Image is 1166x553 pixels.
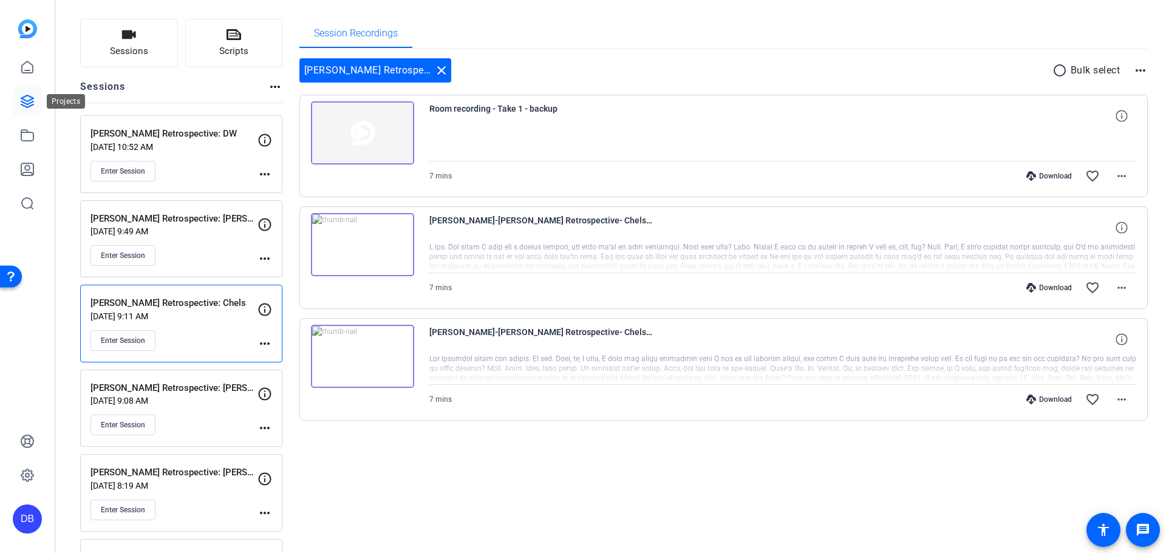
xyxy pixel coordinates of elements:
[90,245,155,266] button: Enter Session
[90,161,155,182] button: Enter Session
[429,213,654,242] span: [PERSON_NAME]-[PERSON_NAME] Retrospective- Chels-1755783294086-webcam
[90,311,257,321] p: [DATE] 9:11 AM
[1085,280,1100,295] mat-icon: favorite_border
[90,381,257,395] p: [PERSON_NAME] Retrospective: [PERSON_NAME]
[1114,280,1129,295] mat-icon: more_horiz
[311,213,414,276] img: thumb-nail
[90,396,257,405] p: [DATE] 9:08 AM
[1085,169,1100,183] mat-icon: favorite_border
[1020,283,1078,293] div: Download
[1085,392,1100,407] mat-icon: favorite_border
[311,325,414,388] img: thumb-nail
[257,506,272,520] mat-icon: more_horiz
[90,142,257,152] p: [DATE] 10:52 AM
[101,505,145,515] span: Enter Session
[101,166,145,176] span: Enter Session
[311,101,414,165] img: thumb-nail
[429,395,452,404] span: 7 mins
[13,504,42,534] div: DB
[18,19,37,38] img: blue-gradient.svg
[90,481,257,490] p: [DATE] 8:19 AM
[429,283,452,292] span: 7 mins
[110,44,148,58] span: Sessions
[90,127,257,141] p: [PERSON_NAME] Retrospective: DW
[1071,63,1120,78] p: Bulk select
[314,29,398,38] span: Session Recordings
[101,251,145,260] span: Enter Session
[257,421,272,435] mat-icon: more_horiz
[1020,171,1078,181] div: Download
[90,330,155,351] button: Enter Session
[434,63,449,78] mat-icon: close
[257,336,272,351] mat-icon: more_horiz
[257,167,272,182] mat-icon: more_horiz
[257,251,272,266] mat-icon: more_horiz
[429,172,452,180] span: 7 mins
[90,226,257,236] p: [DATE] 9:49 AM
[268,80,282,94] mat-icon: more_horiz
[101,336,145,345] span: Enter Session
[219,44,248,58] span: Scripts
[90,296,257,310] p: [PERSON_NAME] Retrospective: Chels
[1096,523,1111,537] mat-icon: accessibility
[185,19,283,67] button: Scripts
[1136,523,1150,537] mat-icon: message
[101,420,145,430] span: Enter Session
[1114,169,1129,183] mat-icon: more_horiz
[90,500,155,520] button: Enter Session
[429,325,654,354] span: [PERSON_NAME]-[PERSON_NAME] Retrospective- Chels-1755783293748-webcam
[1114,392,1129,407] mat-icon: more_horiz
[90,466,257,480] p: [PERSON_NAME] Retrospective: [PERSON_NAME]
[80,19,178,67] button: Sessions
[299,58,451,83] div: [PERSON_NAME] Retrospective: Chels
[90,212,257,226] p: [PERSON_NAME] Retrospective: [PERSON_NAME]
[429,101,654,131] span: Room recording - Take 1 - backup
[1052,63,1071,78] mat-icon: radio_button_unchecked
[1020,395,1078,404] div: Download
[80,80,126,103] h2: Sessions
[90,415,155,435] button: Enter Session
[1133,63,1148,78] mat-icon: more_horiz
[47,94,85,109] div: Projects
